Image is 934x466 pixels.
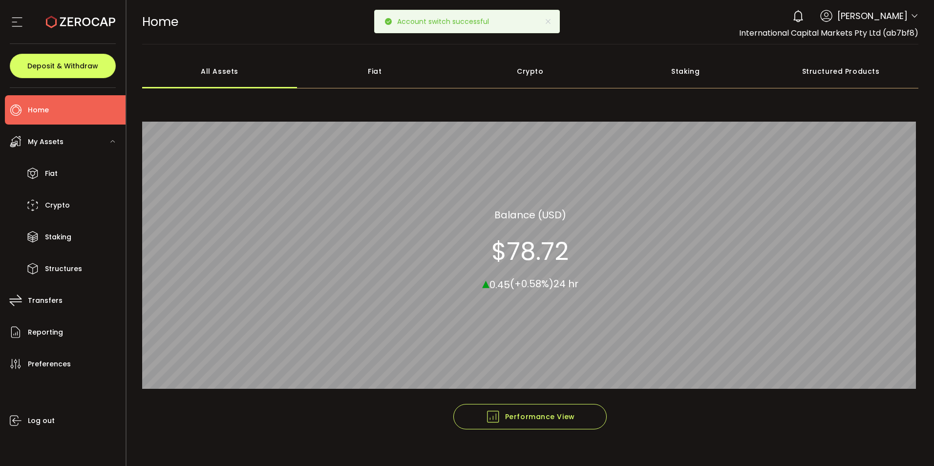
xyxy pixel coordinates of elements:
span: Structures [45,262,82,276]
section: Balance (USD) [494,207,566,222]
span: Home [142,13,178,30]
span: Crypto [45,198,70,212]
span: Deposit & Withdraw [27,63,98,69]
span: 0.45 [489,277,510,291]
button: Performance View [453,404,607,429]
section: $78.72 [491,236,569,266]
span: Home [28,103,49,117]
span: 24 hr [553,277,578,291]
button: Deposit & Withdraw [10,54,116,78]
span: [PERSON_NAME] [837,9,908,22]
span: Log out [28,414,55,428]
span: Preferences [28,357,71,371]
span: Performance View [486,409,575,424]
div: Fiat [297,54,452,88]
div: Structured Products [763,54,918,88]
span: (+0.58%) [510,277,553,291]
span: ▴ [482,272,489,293]
span: My Assets [28,135,64,149]
span: Reporting [28,325,63,339]
div: Staking [608,54,763,88]
span: Staking [45,230,71,244]
span: International Capital Markets Pty Ltd (ab7bf8) [739,27,918,39]
iframe: Chat Widget [885,419,934,466]
span: Fiat [45,167,58,181]
p: Account switch successful [397,18,497,25]
div: Crypto [452,54,608,88]
div: All Assets [142,54,297,88]
span: Transfers [28,294,63,308]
